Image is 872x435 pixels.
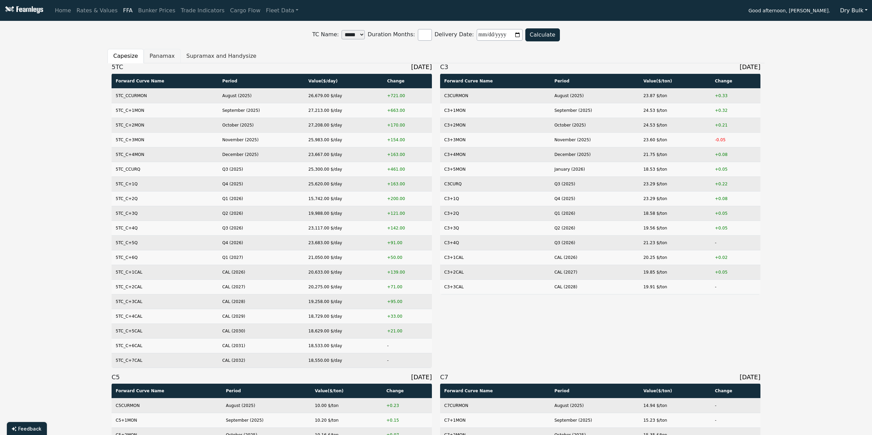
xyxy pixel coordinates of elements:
[440,235,550,250] td: C3+4Q
[440,63,760,71] h3: C3
[383,221,432,235] td: +142.00
[304,132,383,147] td: 25,983.00 $/day
[711,265,760,279] td: +0.05
[639,250,711,265] td: 20.25 $/ton
[218,147,304,162] td: December (2025)
[112,88,218,103] td: 5TC_CCURMON
[52,4,74,17] a: Home
[112,279,218,294] td: 5TC_C+2CAL
[383,132,432,147] td: +154.00
[304,191,383,206] td: 15,742.00 $/day
[311,384,382,398] th: Value ($/ton)
[383,103,432,118] td: +663.00
[218,265,304,279] td: CAL (2026)
[639,384,711,398] th: Value ($/ton)
[435,26,525,43] label: Delivery Date:
[411,63,432,71] span: [DATE]
[112,324,218,338] td: 5TC_C+5CAL
[112,250,218,265] td: 5TC_C+6Q
[107,49,144,63] button: Capesize
[218,88,304,103] td: August (2025)
[304,74,383,88] th: Value ($/day)
[550,103,639,118] td: September (2025)
[639,103,711,118] td: 24.53 $/ton
[550,398,639,413] td: August (2025)
[440,265,550,279] td: C3+2CAL
[304,118,383,132] td: 27,208.00 $/day
[711,147,760,162] td: +0.08
[836,4,872,17] button: Dry Bulk
[112,353,218,368] td: 5TC_C+7CAL
[218,309,304,324] td: CAL (2029)
[748,5,830,17] span: Good afternoon, [PERSON_NAME].
[440,221,550,235] td: C3+3Q
[74,4,120,17] a: Rates & Values
[368,26,434,43] label: Duration Months:
[178,4,227,17] a: Trade Indicators
[218,74,304,88] th: Period
[550,147,639,162] td: December (2025)
[550,413,639,428] td: September (2025)
[218,176,304,191] td: Q4 (2025)
[218,221,304,235] td: Q3 (2026)
[440,191,550,206] td: C3+1Q
[711,118,760,132] td: +0.21
[639,413,711,428] td: 15.23 $/ton
[112,103,218,118] td: 5TC_C+1MON
[383,235,432,250] td: +91.00
[550,176,639,191] td: Q3 (2025)
[383,176,432,191] td: +163.00
[304,176,383,191] td: 25,620.00 $/day
[304,294,383,309] td: 19,258.00 $/day
[550,279,639,294] td: CAL (2028)
[218,132,304,147] td: November (2025)
[550,221,639,235] td: Q2 (2026)
[218,324,304,338] td: CAL (2030)
[440,176,550,191] td: C3CURQ
[440,413,550,428] td: C7+1MON
[639,88,711,103] td: 23.87 $/ton
[711,250,760,265] td: +0.02
[218,235,304,250] td: Q4 (2026)
[711,162,760,176] td: +0.05
[711,279,760,294] td: -
[639,279,711,294] td: 19.91 $/ton
[304,250,383,265] td: 21,050.00 $/day
[383,147,432,162] td: +163.00
[711,88,760,103] td: +0.33
[383,250,432,265] td: +50.00
[711,103,760,118] td: +0.32
[112,206,218,221] td: 5TC_C+3Q
[740,63,760,71] span: [DATE]
[639,398,711,413] td: 14.94 $/ton
[440,118,550,132] td: C3+2MON
[711,132,760,147] td: -0.05
[639,191,711,206] td: 23.29 $/ton
[639,162,711,176] td: 18.53 $/ton
[639,235,711,250] td: 21.23 $/ton
[112,413,222,428] td: C5+1MON
[477,29,523,41] input: Delivery Date:
[711,398,760,413] td: -
[383,118,432,132] td: +170.00
[440,250,550,265] td: C3+1CAL
[550,118,639,132] td: October (2025)
[304,338,383,353] td: 18,533.00 $/day
[383,265,432,279] td: +139.00
[304,265,383,279] td: 20,633.00 $/day
[112,176,218,191] td: 5TC_C+1Q
[227,4,263,17] a: Cargo Flow
[382,413,432,428] td: +0.15
[440,103,550,118] td: C3+1MON
[112,265,218,279] td: 5TC_C+1CAL
[218,353,304,368] td: CAL (2032)
[382,398,432,413] td: +0.23
[550,162,639,176] td: January (2026)
[218,294,304,309] td: CAL (2028)
[383,353,432,368] td: -
[440,398,550,413] td: C7CURMON
[218,338,304,353] td: CAL (2031)
[218,250,304,265] td: Q1 (2027)
[311,398,382,413] td: 10.00 $/ton
[383,294,432,309] td: +95.00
